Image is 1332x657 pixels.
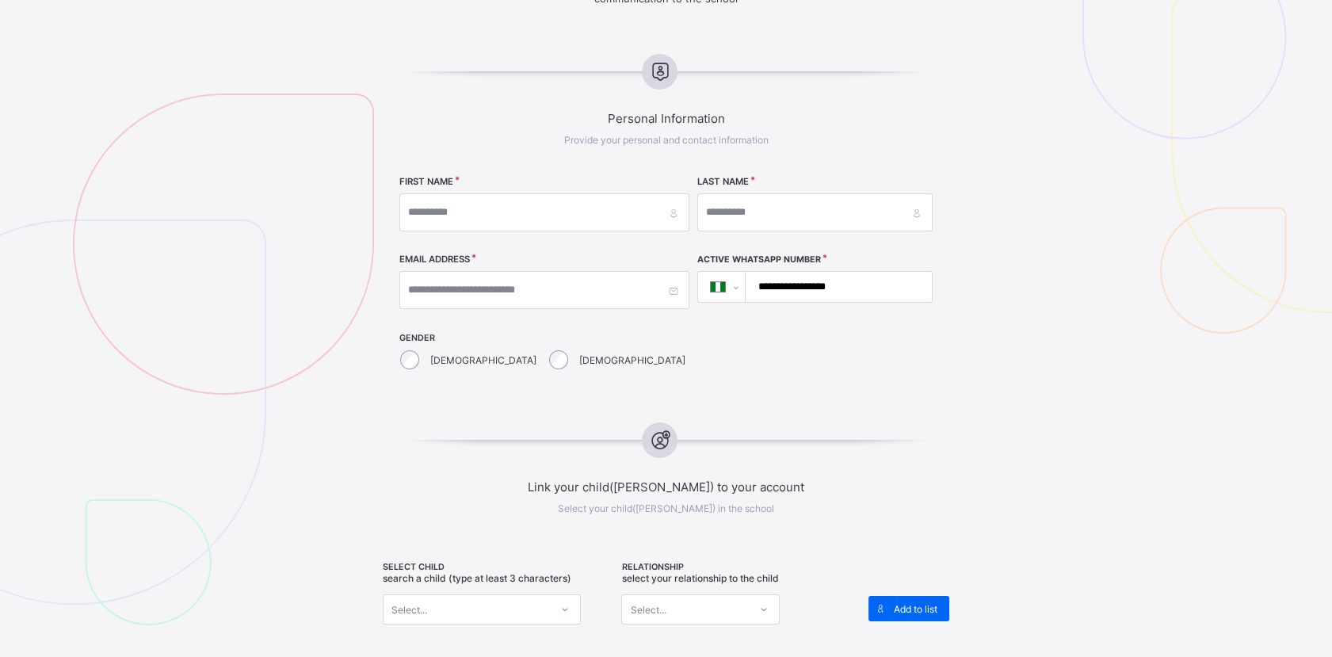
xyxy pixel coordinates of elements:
[399,333,689,343] span: GENDER
[430,354,536,366] label: [DEMOGRAPHIC_DATA]
[564,134,769,146] span: Provide your personal and contact information
[399,176,453,187] label: FIRST NAME
[333,479,999,495] span: Link your child([PERSON_NAME]) to your account
[399,254,470,265] label: EMAIL ADDRESS
[894,603,937,615] span: Add to list
[630,594,666,625] div: Select...
[621,562,852,572] span: RELATIONSHIP
[383,562,613,572] span: SELECT CHILD
[697,176,749,187] label: LAST NAME
[697,254,821,265] label: Active WhatsApp Number
[621,572,778,584] span: Select your relationship to the child
[333,111,999,126] span: Personal Information
[391,594,427,625] div: Select...
[383,572,571,584] span: Search a child (type at least 3 characters)
[558,502,774,514] span: Select your child([PERSON_NAME]) in the school
[579,354,685,366] label: [DEMOGRAPHIC_DATA]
